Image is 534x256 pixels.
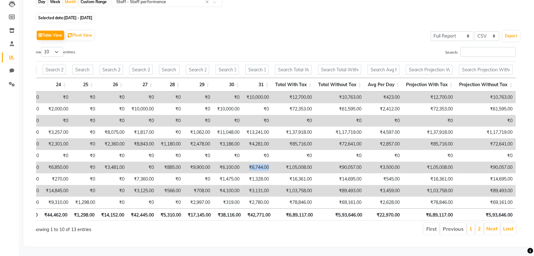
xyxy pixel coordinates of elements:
th: 25: activate to sort column ascending [69,78,96,92]
td: ₹3,500.00 [365,162,403,173]
td: ₹1,328.00 [243,173,272,185]
td: ₹2,000.00 [42,103,71,115]
td: ₹1,37,918.00 [403,127,456,138]
th: ₹14,152.00 [98,208,127,221]
td: ₹85,716.00 [403,138,456,150]
td: ₹9,900.00 [184,162,213,173]
td: ₹0 [157,150,184,162]
th: 30: activate to sort column ascending [212,78,242,92]
td: ₹0 [157,115,184,127]
td: ₹8,075.00 [98,127,128,138]
td: ₹90,057.00 [315,162,365,173]
td: ₹0 [98,185,128,197]
th: Projection With Tax: activate to sort column ascending [403,78,456,92]
td: ₹69,161.00 [315,197,365,208]
td: ₹0 [98,173,128,185]
td: ₹0 [403,115,456,127]
td: ₹1,17,719.00 [456,127,516,138]
td: ₹10,000.00 [128,103,157,115]
td: ₹6,100.00 [213,162,243,173]
td: ₹0 [157,103,184,115]
a: 1 [469,225,472,232]
th: 29: activate to sort column ascending [183,78,212,92]
td: ₹0 [71,127,98,138]
td: ₹1,03,758.00 [272,185,315,197]
input: Search Avg Per Day [367,65,399,74]
th: ₹38,116.00 [214,208,244,221]
input: Search 31 [245,65,269,74]
td: ₹72,353.00 [403,103,456,115]
input: Search 28 [159,65,180,74]
th: 27: activate to sort column ascending [126,78,156,92]
input: Search Total With Tax [275,65,312,74]
td: ₹566.00 [157,185,184,197]
td: ₹0 [98,150,128,162]
td: ₹885.00 [157,162,184,173]
td: ₹0 [71,138,98,150]
td: ₹0 [315,115,365,127]
label: Search: [445,47,516,57]
td: ₹0 [184,150,213,162]
td: ₹2,997.00 [184,197,213,208]
td: ₹89,493.00 [456,185,516,197]
td: ₹12,700.00 [272,92,315,103]
a: Last [503,225,513,232]
td: ₹0 [71,185,98,197]
td: ₹0 [213,92,243,103]
input: Search 25 [72,65,93,74]
td: ₹0 [243,115,272,127]
td: ₹0 [272,150,315,162]
td: ₹10,000.00 [243,92,272,103]
td: ₹61,595.00 [456,103,516,115]
div: Showing 1 to 10 of 13 entries [31,223,228,233]
th: ₹22,970.00 [365,208,403,221]
td: ₹0 [128,92,157,103]
td: ₹14,845.00 [42,185,71,197]
td: ₹0 [71,115,98,127]
td: ₹89,493.00 [315,185,365,197]
td: ₹14,695.00 [456,173,516,185]
th: Avg Per Day: activate to sort column ascending [364,78,403,92]
td: ₹10,763.00 [315,92,365,103]
input: Search Projection With Tax [406,65,452,74]
td: ₹0 [98,115,128,127]
img: pivot.png [68,33,72,38]
td: ₹3,131.00 [243,185,272,197]
th: Total Without Tax: activate to sort column ascending [315,78,364,92]
td: ₹0 [71,150,98,162]
td: ₹0 [243,103,272,115]
td: ₹4,281.00 [243,138,272,150]
td: ₹708.00 [184,185,213,197]
td: ₹6,850.00 [42,162,71,173]
label: Show entries [31,47,75,57]
td: ₹319.00 [213,197,243,208]
button: Export [502,31,520,41]
input: Search 24 [43,65,66,74]
th: ₹42,771.00 [244,208,274,221]
th: 26: activate to sort column ascending [96,78,126,92]
td: ₹90,057.00 [456,162,516,173]
button: Pivot View [66,31,94,40]
td: ₹8,843.00 [128,138,157,150]
td: ₹0 [71,103,98,115]
td: ₹0 [128,115,157,127]
td: ₹69,161.00 [456,197,516,208]
td: ₹10,000.00 [213,103,243,115]
td: ₹2,628.00 [365,197,403,208]
td: ₹4,100.00 [213,185,243,197]
td: ₹0 [42,115,71,127]
select: Showentries [41,47,63,57]
td: ₹545.00 [365,173,403,185]
td: ₹3,186.00 [213,138,243,150]
th: ₹1,298.00 [70,208,98,221]
td: ₹2,412.00 [365,103,403,115]
td: ₹0 [365,115,403,127]
th: ₹6,89,117.00 [274,208,316,221]
td: ₹85,716.00 [272,138,315,150]
td: ₹16,361.00 [403,173,456,185]
td: ₹0 [184,115,213,127]
a: 2 [478,225,481,232]
th: ₹42,445.00 [127,208,157,221]
td: ₹78,846.00 [403,197,456,208]
td: ₹270.00 [42,173,71,185]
